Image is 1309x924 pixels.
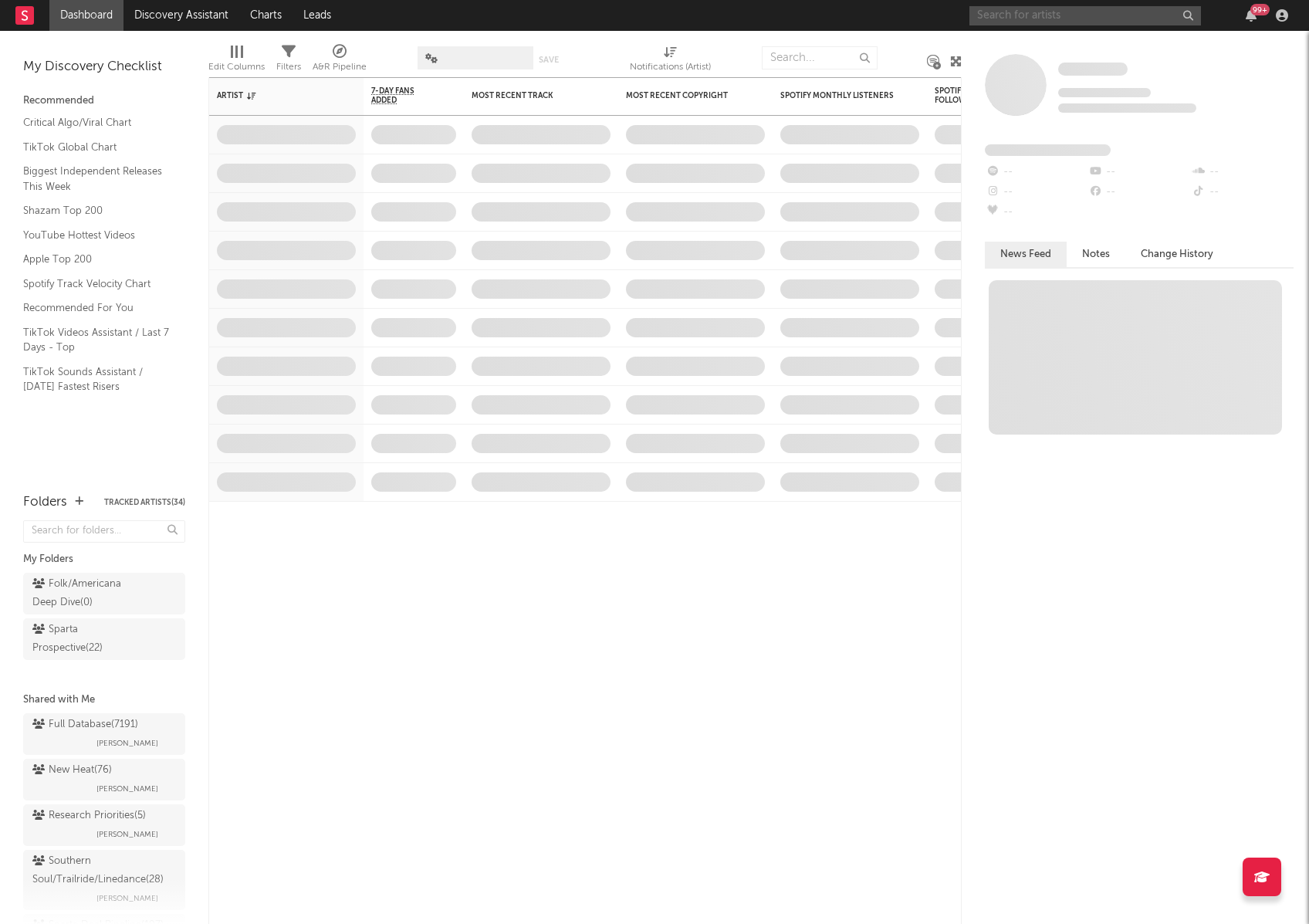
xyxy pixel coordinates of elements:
[762,46,878,69] input: Search...
[780,91,896,100] div: Spotify Monthly Listeners
[32,852,172,889] div: Southern Soul/Trailride/Linedance ( 28 )
[1246,9,1257,22] button: 99+
[23,520,185,543] input: Search for folders...
[630,58,711,76] div: Notifications (Artist)
[23,114,170,131] a: Critical Algo/Viral Chart
[313,58,367,76] div: A&R Pipeline
[276,39,301,83] div: Filters
[23,58,185,76] div: My Discovery Checklist
[96,889,158,908] span: [PERSON_NAME]
[472,91,587,100] div: Most Recent Track
[626,91,742,100] div: Most Recent Copyright
[104,499,185,506] button: Tracked Artists(34)
[23,364,170,395] a: TikTok Sounds Assistant / [DATE] Fastest Risers
[276,58,301,76] div: Filters
[96,825,158,844] span: [PERSON_NAME]
[985,182,1087,202] div: --
[208,39,265,83] div: Edit Columns
[1191,162,1294,182] div: --
[23,139,170,156] a: TikTok Global Chart
[23,276,170,293] a: Spotify Track Velocity Chart
[32,575,141,612] div: Folk/Americana Deep Dive ( 0 )
[23,324,170,356] a: TikTok Videos Assistant / Last 7 Days - Top
[985,144,1111,156] span: Fans Added by Platform
[1087,162,1190,182] div: --
[208,58,265,76] div: Edit Columns
[32,621,141,658] div: Sparta Prospective ( 22 )
[23,251,170,268] a: Apple Top 200
[1250,4,1270,15] div: 99 +
[1058,103,1196,113] span: 0 fans last week
[23,227,170,244] a: YouTube Hottest Videos
[985,242,1067,267] button: News Feed
[32,761,112,780] div: New Heat ( 76 )
[935,86,989,105] div: Spotify Followers
[23,804,185,846] a: Research Priorities(5)[PERSON_NAME]
[969,6,1201,25] input: Search for artists
[1058,62,1128,77] a: Some Artist
[1191,182,1294,202] div: --
[1067,242,1125,267] button: Notes
[1058,63,1128,76] span: Some Artist
[23,691,185,709] div: Shared with Me
[23,202,170,219] a: Shazam Top 200
[1058,88,1151,97] span: Tracking Since: [DATE]
[32,807,146,825] div: Research Priorities ( 5 )
[539,56,559,64] button: Save
[23,618,185,660] a: Sparta Prospective(22)
[313,39,367,83] div: A&R Pipeline
[23,300,170,316] a: Recommended For You
[1087,182,1190,202] div: --
[96,734,158,753] span: [PERSON_NAME]
[23,713,185,755] a: Full Database(7191)[PERSON_NAME]
[23,573,185,614] a: Folk/Americana Deep Dive(0)
[1125,242,1229,267] button: Change History
[985,162,1087,182] div: --
[96,780,158,798] span: [PERSON_NAME]
[217,91,333,100] div: Artist
[23,92,185,110] div: Recommended
[32,716,138,734] div: Full Database ( 7191 )
[23,759,185,800] a: New Heat(76)[PERSON_NAME]
[23,163,170,195] a: Biggest Independent Releases This Week
[23,850,185,910] a: Southern Soul/Trailride/Linedance(28)[PERSON_NAME]
[371,86,433,105] span: 7-Day Fans Added
[630,39,711,83] div: Notifications (Artist)
[985,202,1087,222] div: --
[23,550,185,569] div: My Folders
[23,493,67,512] div: Folders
